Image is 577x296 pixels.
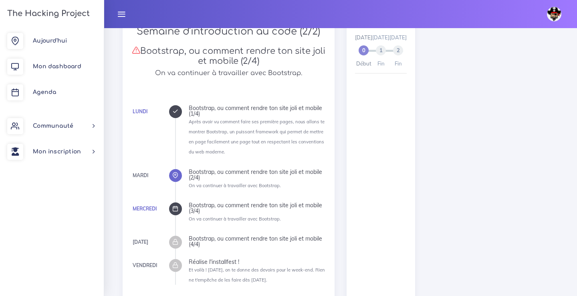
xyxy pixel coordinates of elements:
[133,238,148,247] div: [DATE]
[131,69,326,77] h5: On va continuer à travailler avec Bootstrap.
[133,108,147,114] a: Lundi
[133,261,157,270] div: Vendredi
[189,105,326,116] div: Bootstrap, ou comment rendre ton site joli et mobile (1/4)
[33,149,81,155] span: Mon inscription
[547,7,561,21] img: avatar
[189,216,281,222] small: On va continuer à travailler avec Bootstrap.
[189,169,326,180] div: Bootstrap, ou comment rendre ton site joli et mobile (2/4)
[5,9,90,18] h3: The Hacking Project
[189,259,326,265] div: Réalise l'installfest !
[189,202,326,214] div: Bootstrap, ou comment rendre ton site joli et mobile (3/4)
[393,45,403,55] span: 2
[133,206,157,212] a: Mercredi
[372,34,389,41] span: [DATE]
[131,26,326,37] h2: Semaine d'introduction au code (2/2)
[355,34,372,41] span: [DATE]
[131,46,326,67] h3: Bootstrap, ou comment rendre ton site joli et mobile (2/4)
[33,89,56,95] span: Agenda
[395,60,402,67] span: Fin
[377,60,385,67] span: Fin
[356,60,371,67] span: Début
[33,123,73,129] span: Communauté
[33,38,67,44] span: Aujourd'hui
[389,34,407,41] span: [DATE]
[189,267,325,283] small: Et voilà ! [DATE], on te donne des devoirs pour le week-end. Rien ne t'empêche de les faire dès [...
[33,63,81,69] span: Mon dashboard
[359,45,369,55] span: 0
[189,119,325,155] small: Après avoir vu comment faire ses première pages, nous allons te montrer Bootstrap, un puissant fr...
[376,45,386,55] span: 1
[133,171,148,180] div: Mardi
[189,183,281,188] small: On va continuer à travailler avec Bootstrap.
[189,236,326,247] div: Bootstrap, ou comment rendre ton site joli et mobile (4/4)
